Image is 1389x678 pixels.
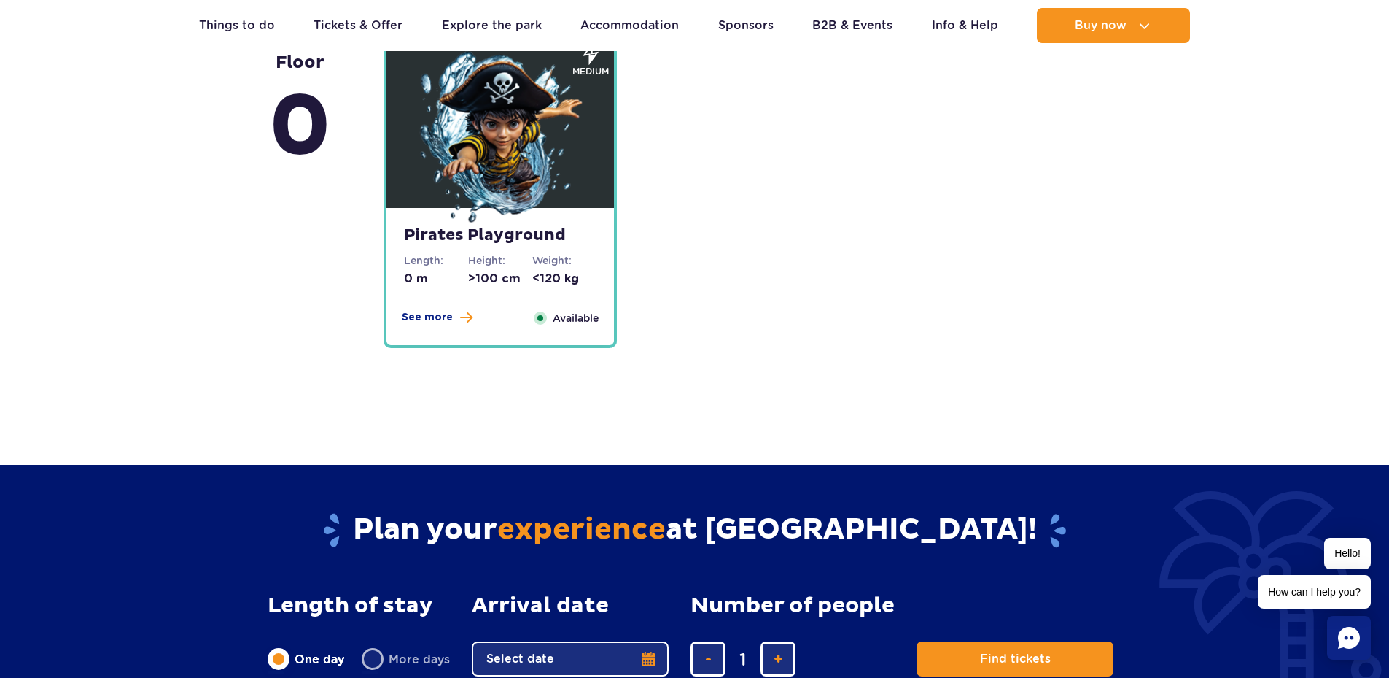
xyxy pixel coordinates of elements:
dd: >100 cm [468,271,532,287]
span: Hello! [1324,538,1371,569]
button: See more [402,310,472,325]
a: Tickets & Offer [314,8,402,43]
strong: Pirates Playground [404,226,596,246]
span: Buy now [1075,19,1127,32]
dd: <120 kg [532,271,596,287]
dt: Weight: [532,253,596,268]
a: Accommodation [580,8,679,43]
span: 0 [265,74,334,182]
a: Things to do [199,8,275,43]
label: One day [268,644,344,674]
button: Select date [472,642,669,677]
a: B2B & Events [812,8,892,43]
strong: Ground floor [265,30,334,182]
dd: 0 m [404,271,468,287]
form: Planning your visit to Park of Poland [268,593,1121,677]
span: Length of stay [268,593,433,618]
span: Number of people [690,593,895,618]
button: remove ticket [690,642,725,677]
dt: Height: [468,253,532,268]
dt: Length: [404,253,468,268]
a: Explore the park [442,8,542,43]
span: See more [402,310,453,325]
input: number of tickets [725,642,760,677]
div: Chat [1327,616,1371,660]
span: How can I help you? [1258,575,1371,609]
span: experience [497,512,666,548]
a: Sponsors [718,8,774,43]
span: Arrival date [472,593,609,618]
span: medium [572,65,609,78]
img: 68496b3343aa7861054357.png [413,51,588,226]
button: Buy now [1037,8,1190,43]
button: Find tickets [917,642,1113,677]
h2: Plan your at [GEOGRAPHIC_DATA]! [268,512,1121,550]
span: Find tickets [980,652,1051,666]
span: Available [553,310,599,326]
button: add ticket [760,642,795,677]
label: More days [362,644,450,674]
a: Info & Help [932,8,998,43]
